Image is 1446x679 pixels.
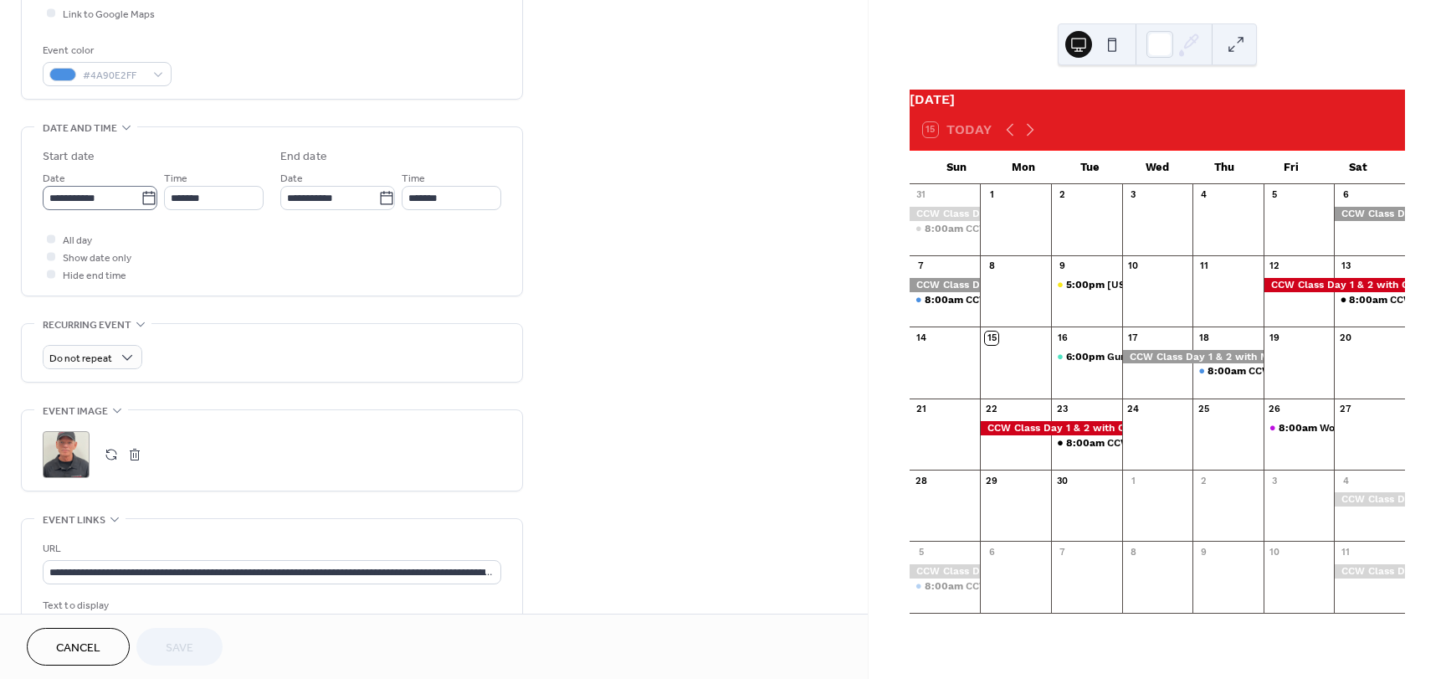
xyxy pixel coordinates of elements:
[1339,475,1351,487] div: 4
[1269,260,1281,273] div: 12
[1334,492,1405,507] div: CCW Class Day 1 & 2 with Mark Jeter
[43,316,131,334] span: Recurring event
[1269,546,1281,558] div: 10
[1208,364,1249,378] span: 8:00am
[43,540,498,558] div: URL
[63,6,155,23] span: Link to Google Maps
[1339,260,1351,273] div: 13
[1192,364,1264,378] div: CCW Renewal Class with Mark Jeter
[27,628,130,666] button: Cancel
[56,640,100,657] span: Cancel
[1339,189,1351,202] div: 6
[280,170,303,188] span: Date
[43,403,108,420] span: Event image
[1127,546,1140,558] div: 8
[1349,293,1390,307] span: 8:00am
[63,267,126,285] span: Hide end time
[1325,151,1392,184] div: Sat
[1334,207,1405,221] div: CCW Class Day 1 & 2 with Mark Jeter
[402,170,425,188] span: Time
[915,260,927,273] div: 7
[43,42,168,59] div: Event color
[1056,546,1069,558] div: 7
[910,207,981,221] div: CCW Class Day 1 & 2 with Mark Jeter
[63,232,92,249] span: All day
[915,475,927,487] div: 28
[910,222,981,236] div: CCW Renewal Class with Mark Jeter
[1066,350,1107,364] span: 6:00pm
[1279,421,1320,435] span: 8:00am
[1197,475,1210,487] div: 2
[1197,546,1210,558] div: 9
[1127,189,1140,202] div: 3
[1339,546,1351,558] div: 11
[985,546,997,558] div: 6
[280,148,327,166] div: End date
[1051,278,1122,292] div: Utah/Arizona CCW Class
[43,120,117,137] span: Date and time
[43,170,65,188] span: Date
[1197,332,1210,344] div: 18
[1124,151,1191,184] div: Wed
[925,579,966,594] span: 8:00am
[1197,404,1210,416] div: 25
[915,189,927,202] div: 31
[925,293,966,307] span: 8:00am
[1269,332,1281,344] div: 19
[1264,278,1405,292] div: CCW Class Day 1 & 2 with Chad & Mindy Hertzell
[1066,278,1107,292] span: 5:00pm
[63,249,131,267] span: Show date only
[1127,332,1140,344] div: 17
[1056,475,1069,487] div: 30
[49,349,112,368] span: Do not repeat
[985,475,997,487] div: 29
[1339,332,1351,344] div: 20
[1051,436,1122,450] div: CCW Renewal Class with Chad & Mindy Hertzell
[1269,189,1281,202] div: 5
[910,278,981,292] div: CCW Class Day 1 & 2 with Mark Jeter
[1107,278,1286,292] div: [US_STATE]/[US_STATE] CCW Class
[966,222,1178,236] div: CCW Renewal Class with [PERSON_NAME]
[1269,404,1281,416] div: 26
[1056,260,1069,273] div: 9
[1066,436,1107,450] span: 8:00am
[966,293,1178,307] div: CCW Renewal Class with [PERSON_NAME]
[1057,151,1124,184] div: Tue
[980,421,1121,435] div: CCW Class Day 1 & 2 with Chad & Mindy Hertzell
[1127,260,1140,273] div: 10
[1191,151,1258,184] div: Thu
[1056,404,1069,416] div: 23
[915,332,927,344] div: 14
[43,431,90,478] div: ;
[910,90,1405,110] div: [DATE]
[43,597,498,615] div: Text to display
[910,293,981,307] div: CCW Renewal Class with Mark Jeter
[1269,475,1281,487] div: 3
[915,546,927,558] div: 5
[910,564,981,579] div: CCW Class Day 1 & 2 with Mark Jeter
[1107,350,1201,364] div: Gun Cleaning Class
[1056,332,1069,344] div: 16
[1339,404,1351,416] div: 27
[923,151,990,184] div: Sun
[1056,189,1069,202] div: 2
[1258,151,1325,184] div: Fri
[1197,189,1210,202] div: 4
[1127,404,1140,416] div: 24
[1334,293,1405,307] div: CCW Renewal Class with Chad & Mindy Hertzell
[1264,421,1335,435] div: Women's Basic Self-Defense Course
[83,67,145,85] span: #4A90E2FF
[43,512,105,529] span: Event links
[985,332,997,344] div: 15
[985,404,997,416] div: 22
[925,222,966,236] span: 8:00am
[990,151,1057,184] div: Mon
[1127,475,1140,487] div: 1
[1107,436,1418,450] div: CCW Renewal Class with [PERSON_NAME] & [PERSON_NAME]
[985,189,997,202] div: 1
[1051,350,1122,364] div: Gun Cleaning Class
[1122,350,1264,364] div: CCW Class Day 1 & 2 with Mark Jeter
[910,579,981,594] div: CCW Renewal Class with Mark Jeter
[164,170,187,188] span: Time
